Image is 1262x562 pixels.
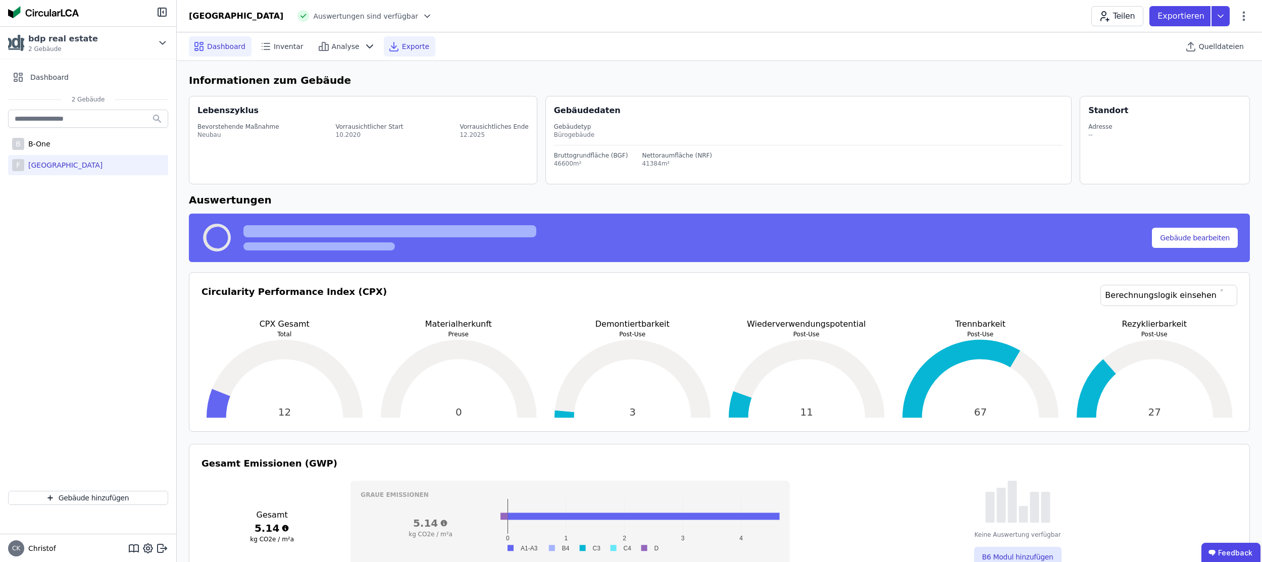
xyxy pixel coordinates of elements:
[189,10,283,22] div: [GEOGRAPHIC_DATA]
[1091,6,1143,26] button: Teilen
[8,491,168,505] button: Gebäude hinzufügen
[189,192,1250,208] h6: Auswertungen
[897,330,1064,338] p: Post-Use
[28,33,98,45] div: bdp real estate
[724,318,890,330] p: Wiederverwendungspotential
[207,41,245,52] span: Dashboard
[1072,318,1238,330] p: Rezyklierbarkeit
[642,160,712,168] div: 41384m²
[12,138,24,150] div: B
[336,131,403,139] div: 10.2020
[62,95,115,104] span: 2 Gebäude
[24,160,103,170] div: [GEOGRAPHIC_DATA]
[460,123,528,131] div: Vorrausichtliches Ende
[554,160,628,168] div: 46600m²
[197,123,279,131] div: Bevorstehende Maßnahme
[1152,228,1238,248] button: Gebäude bearbeiten
[1199,41,1244,52] span: Quelldateien
[376,318,542,330] p: Materialherkunft
[201,318,368,330] p: CPX Gesamt
[332,41,360,52] span: Analyse
[8,35,24,51] img: bdp real estate
[985,481,1050,523] img: empty-state
[897,318,1064,330] p: Trennbarkeit
[460,131,528,139] div: 12.2025
[12,545,20,551] span: CK
[554,123,1064,131] div: Gebäudetyp
[12,159,24,171] div: F
[313,11,418,21] span: Auswertungen sind verfügbar
[28,45,98,53] span: 2 Gebäude
[8,6,79,18] img: Concular
[1088,105,1128,117] div: Standort
[361,530,500,538] h3: kg CO2e / m²a
[1100,285,1237,306] a: Berechnungslogik einsehen
[642,151,712,160] div: Nettoraumfläche (NRF)
[376,330,542,338] p: Preuse
[201,330,368,338] p: Total
[24,543,56,553] span: Christof
[197,131,279,139] div: Neubau
[274,41,304,52] span: Inventar
[201,535,342,543] h3: kg CO2e / m²a
[361,491,780,499] h3: Graue Emissionen
[1088,123,1113,131] div: Adresse
[1157,10,1206,22] p: Exportieren
[554,105,1072,117] div: Gebäudedaten
[724,330,890,338] p: Post-Use
[201,285,387,318] h3: Circularity Performance Index (CPX)
[197,105,259,117] div: Lebenszyklus
[201,509,342,521] h3: Gesamt
[554,151,628,160] div: Bruttogrundfläche (BGF)
[24,139,51,149] div: B-One
[1088,131,1113,139] div: --
[189,73,1250,88] h6: Informationen zum Gebäude
[30,72,69,82] span: Dashboard
[1072,330,1238,338] p: Post-Use
[549,330,716,338] p: Post-Use
[402,41,429,52] span: Exporte
[554,131,1064,139] div: Bürogebäude
[361,516,500,530] h3: 5.14
[201,456,1237,471] h3: Gesamt Emissionen (GWP)
[549,318,716,330] p: Demontiertbarkeit
[201,521,342,535] h3: 5.14
[336,123,403,131] div: Vorrausichtlicher Start
[975,531,1061,539] div: Keine Auswertung verfügbar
